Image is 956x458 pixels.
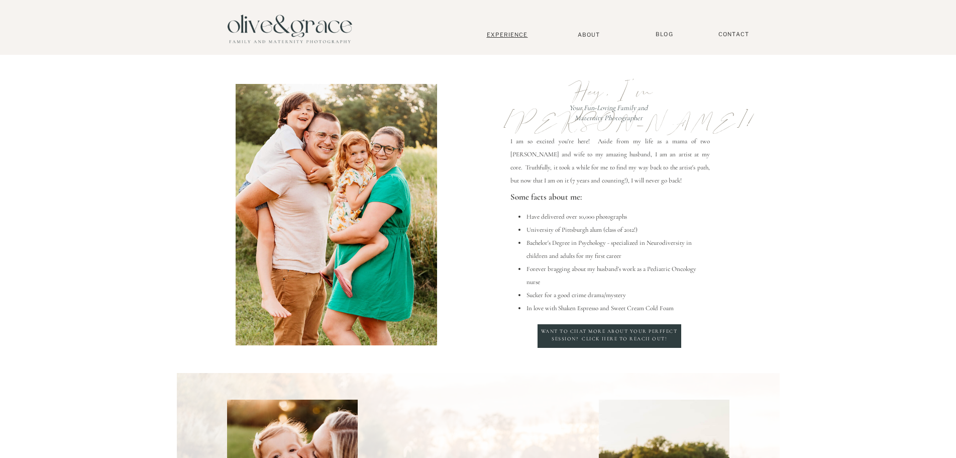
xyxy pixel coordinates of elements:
li: Forever bragging about my husband's work as a Pediatric Oncology nurse [526,262,710,289]
a: Contact [714,31,754,38]
a: Want to chat more about your perffect session? Click here to reach out! [540,328,679,345]
li: In love with Shaken Espresso and Sweet Cream Cold Foam [526,302,710,315]
a: BLOG [652,31,677,38]
a: Experience [474,31,541,38]
p: Some facts about me: [510,189,711,206]
p: Hey, I'm [PERSON_NAME]! [501,76,720,108]
li: Bachelor's Degree in Psychology - specialized in Neurodiversity in children and adults for my fir... [526,236,710,262]
li: Sucker for a good crime drama/mystery [526,289,710,302]
li: Have delivered over 10,000 photographs [526,210,710,223]
li: University of Pittsburgh alum (class of 2012!) [526,223,710,236]
p: I am so excited you're here! Aside from my life as a mama of two [PERSON_NAME] and wife to my ama... [510,135,710,186]
a: About [574,31,604,38]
